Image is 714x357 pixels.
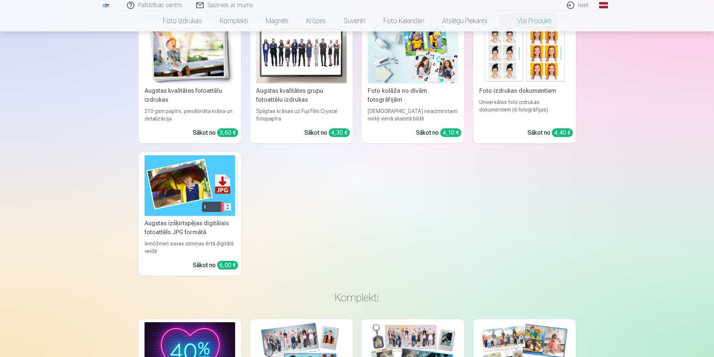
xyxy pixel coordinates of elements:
[440,128,461,137] div: 4,10 €
[142,219,238,237] div: Augstas izšķirtspējas digitālais fotoattēls JPG formātā
[253,107,350,122] div: Spilgtas krāsas uz Fuji Film Crystal fotopapīra
[250,20,353,143] a: Augstas kvalitātes grupu fotoattēlu izdrukasAugstas kvalitātes grupu fotoattēlu izdrukasSpilgtas ...
[193,128,238,137] div: Sākot no
[362,20,464,143] a: Foto kolāža no divām fotogrāfijāmFoto kolāža no divām fotogrāfijām[DEMOGRAPHIC_DATA] neaizmirstam...
[193,261,238,270] div: Sākot no
[145,23,235,83] img: Augstas kvalitātes fotoattēlu izdrukas
[329,128,350,137] div: 4,30 €
[552,128,573,137] div: 4,40 €
[142,86,238,104] div: Augstas kvalitātes fotoattēlu izdrukas
[374,10,433,31] a: Foto kalendāri
[211,10,257,31] a: Komplekti
[476,98,573,122] div: Universālas foto izdrukas dokumentiem (6 fotogrāfijas)
[217,261,238,269] div: 6,00 €
[142,240,238,255] div: Iemūžiniet savas atmiņas ērtā digitālā veidā
[365,107,461,122] div: [DEMOGRAPHIC_DATA] neaizmirstami mirkļi vienā skaistā bildē
[139,152,241,275] a: Augstas izšķirtspējas digitālais fotoattēls JPG formātāAugstas izšķirtspējas digitālais fotoattēl...
[304,128,350,137] div: Sākot no
[476,86,573,95] div: Foto izdrukas dokumentiem
[416,128,461,137] div: Sākot no
[142,107,238,122] div: 210 gsm papīrs, piesātināta krāsa un detalizācija
[257,10,297,31] a: Magnēti
[145,155,235,216] img: Augstas izšķirtspējas digitālais fotoattēls JPG formātā
[297,10,335,31] a: Krūzes
[256,23,347,83] img: Augstas kvalitātes grupu fotoattēlu izdrukas
[154,10,211,31] a: Foto izdrukas
[365,86,461,104] div: Foto kolāža no divām fotogrāfijām
[479,23,570,83] img: Foto izdrukas dokumentiem
[145,291,570,304] h3: Komplekti
[253,86,350,104] div: Augstas kvalitātes grupu fotoattēlu izdrukas
[217,128,238,137] div: 3,60 €
[496,10,560,31] a: Visi produkti
[139,20,241,143] a: Augstas kvalitātes fotoattēlu izdrukasAugstas kvalitātes fotoattēlu izdrukas210 gsm papīrs, piesā...
[528,128,573,137] div: Sākot no
[473,20,576,143] a: Foto izdrukas dokumentiemFoto izdrukas dokumentiemUniversālas foto izdrukas dokumentiem (6 fotogr...
[433,10,496,31] a: Atslēgu piekariņi
[335,10,374,31] a: Suvenīri
[102,3,110,7] img: /fa1
[368,23,458,83] img: Foto kolāža no divām fotogrāfijām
